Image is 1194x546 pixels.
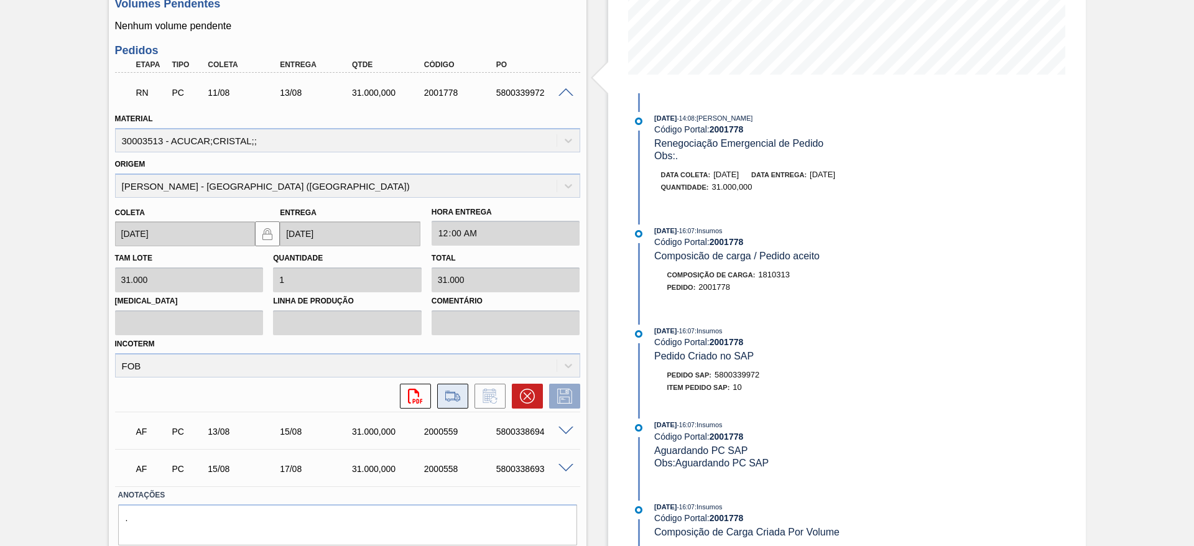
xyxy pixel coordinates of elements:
[205,60,285,69] div: Coleta
[635,424,642,432] img: atual
[432,254,456,262] label: Total
[635,230,642,238] img: atual
[493,60,574,69] div: PO
[421,427,502,437] div: 2000559
[654,150,678,161] span: Obs: .
[432,203,580,221] label: Hora Entrega
[136,464,167,474] p: AF
[431,384,468,409] div: Ir para Composição de Carga
[133,418,170,445] div: Aguardando Faturamento
[169,60,206,69] div: Tipo
[136,427,167,437] p: AF
[715,370,759,379] span: 5800339972
[421,464,502,474] div: 2000558
[695,227,723,234] span: : Insumos
[698,282,730,292] span: 2001778
[667,284,696,291] span: Pedido :
[169,88,206,98] div: Pedido de Compra
[677,504,695,511] span: - 16:07
[349,464,430,474] div: 31.000,000
[654,114,677,122] span: [DATE]
[169,464,206,474] div: Pedido de Compra
[654,432,950,442] div: Código Portal:
[677,328,695,335] span: - 16:07
[280,221,420,246] input: dd/mm/yyyy
[133,79,170,106] div: Em renegociação
[733,382,741,392] span: 10
[468,384,506,409] div: Informar alteração no pedido
[421,88,502,98] div: 2001778
[115,340,155,348] label: Incoterm
[661,183,709,191] span: Quantidade :
[118,486,577,504] label: Anotações
[654,337,950,347] div: Código Portal:
[349,60,430,69] div: Qtde
[273,292,422,310] label: Linha de Produção
[654,513,950,523] div: Código Portal:
[713,170,739,179] span: [DATE]
[710,432,744,442] strong: 2001778
[677,115,695,122] span: - 14:08
[493,88,574,98] div: 5800339972
[280,208,317,217] label: Entrega
[115,44,580,57] h3: Pedidos
[695,421,723,428] span: : Insumos
[695,114,753,122] span: : [PERSON_NAME]
[758,270,790,279] span: 1810313
[260,226,275,241] img: locked
[677,422,695,428] span: - 16:07
[115,160,146,169] label: Origem
[654,421,677,428] span: [DATE]
[432,292,580,310] label: Comentário
[277,464,358,474] div: 17/08/2025
[277,88,358,98] div: 13/08/2025
[635,506,642,514] img: atual
[115,292,264,310] label: [MEDICAL_DATA]
[661,171,711,178] span: Data coleta:
[695,503,723,511] span: : Insumos
[169,427,206,437] div: Pedido de Compra
[654,351,754,361] span: Pedido Criado no SAP
[667,371,712,379] span: Pedido SAP:
[277,60,358,69] div: Entrega
[115,254,152,262] label: Tam lote
[421,60,502,69] div: Código
[654,527,840,537] span: Composição de Carga Criada Por Volume
[667,384,730,391] span: Item pedido SAP:
[654,445,747,456] span: Aguardando PC SAP
[493,427,574,437] div: 5800338694
[205,464,285,474] div: 15/08/2025
[654,237,950,247] div: Código Portal:
[349,88,430,98] div: 31.000,000
[115,221,256,246] input: dd/mm/yyyy
[255,221,280,246] button: locked
[115,208,145,217] label: Coleta
[677,228,695,234] span: - 16:07
[751,171,807,178] span: Data entrega:
[810,170,835,179] span: [DATE]
[543,384,580,409] div: Salvar Pedido
[710,237,744,247] strong: 2001778
[695,327,723,335] span: : Insumos
[133,60,170,69] div: Etapa
[349,427,430,437] div: 31.000,000
[654,458,769,468] span: Obs: Aguardando PC SAP
[493,464,574,474] div: 5800338693
[115,114,153,123] label: Material
[654,251,820,261] span: Composicão de carga / Pedido aceito
[635,330,642,338] img: atual
[654,138,823,149] span: Renegociação Emergencial de Pedido
[654,124,950,134] div: Código Portal:
[710,513,744,523] strong: 2001778
[654,503,677,511] span: [DATE]
[205,88,285,98] div: 11/08/2025
[205,427,285,437] div: 13/08/2025
[118,504,577,545] textarea: .
[667,271,756,279] span: Composição de Carga :
[273,254,323,262] label: Quantidade
[506,384,543,409] div: Cancelar pedido
[654,227,677,234] span: [DATE]
[712,182,752,192] span: 31.000,000
[136,88,167,98] p: RN
[654,327,677,335] span: [DATE]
